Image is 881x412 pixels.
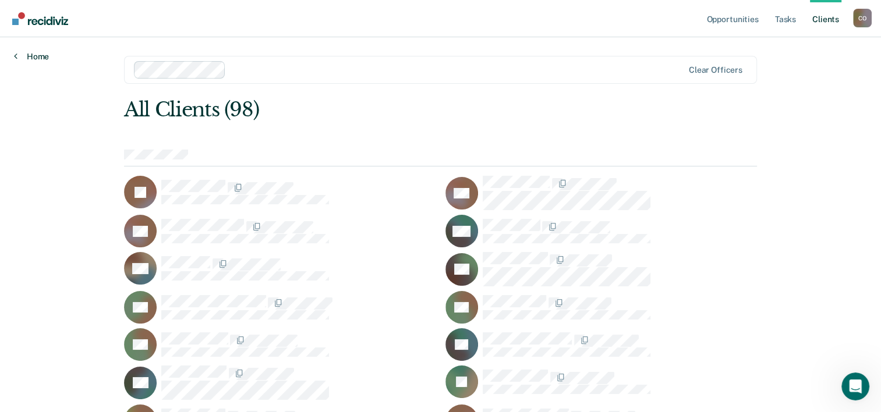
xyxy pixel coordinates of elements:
img: Recidiviz [12,12,68,25]
iframe: Intercom live chat [841,372,869,400]
button: Profile dropdown button [853,9,872,27]
div: All Clients (98) [124,98,630,122]
a: Home [14,51,49,62]
div: Clear officers [689,65,742,75]
div: C O [853,9,872,27]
